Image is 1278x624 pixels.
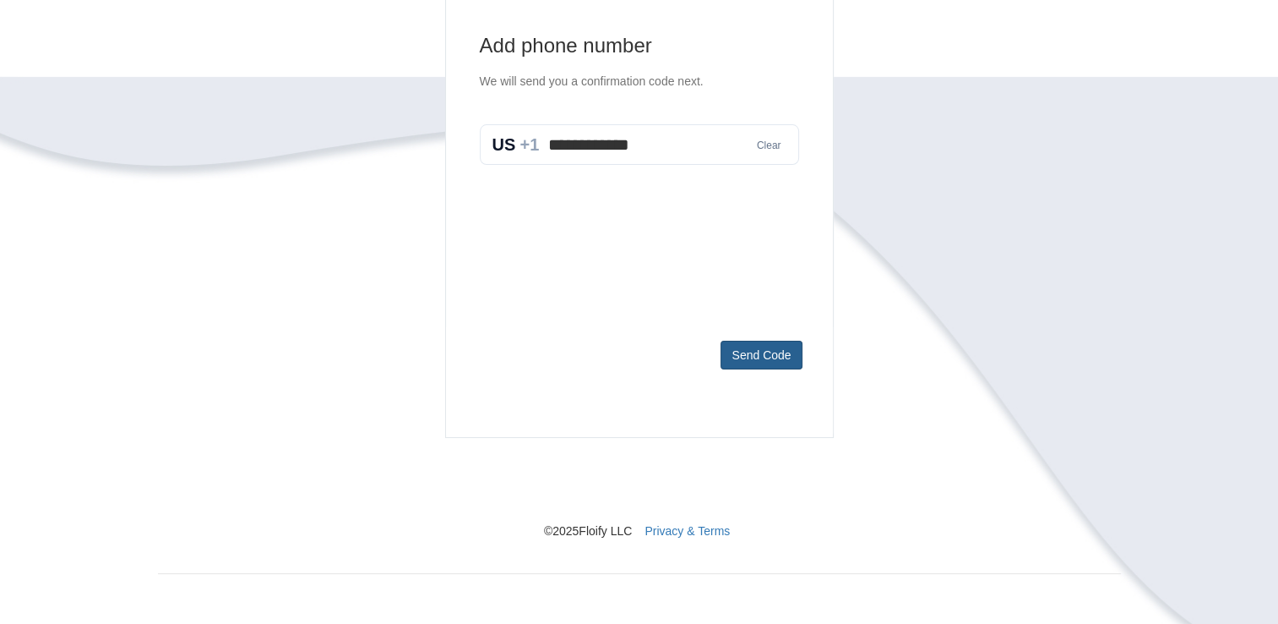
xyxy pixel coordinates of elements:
[480,73,799,90] p: We will send you a confirmation code next.
[158,438,1121,539] nav: © 2025 Floify LLC
[480,32,799,59] h1: Add phone number
[721,341,802,369] button: Send Code
[644,524,730,538] a: Privacy & Terms
[752,138,786,154] button: Clear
